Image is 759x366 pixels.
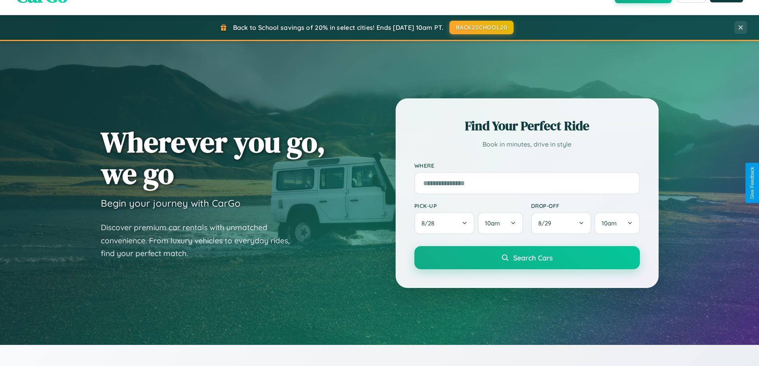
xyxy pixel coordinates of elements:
div: Give Feedback [749,167,755,199]
h1: Wherever you go, we go [101,126,326,189]
p: Book in minutes, drive in style [414,139,640,150]
button: 8/28 [414,212,475,234]
label: Where [414,162,640,169]
span: 8 / 28 [422,219,438,227]
button: 10am [478,212,523,234]
p: Discover premium car rentals with unmatched convenience. From luxury vehicles to everyday rides, ... [101,221,300,260]
button: Search Cars [414,246,640,269]
h2: Find Your Perfect Ride [414,117,640,135]
button: 8/29 [531,212,592,234]
label: Pick-up [414,202,523,209]
h3: Begin your journey with CarGo [101,197,241,209]
span: 10am [602,219,617,227]
span: Search Cars [513,253,553,262]
button: BACK2SCHOOL20 [449,21,514,34]
button: 10am [594,212,639,234]
span: 10am [485,219,500,227]
span: Back to School savings of 20% in select cities! Ends [DATE] 10am PT. [233,23,443,31]
span: 8 / 29 [538,219,555,227]
label: Drop-off [531,202,640,209]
